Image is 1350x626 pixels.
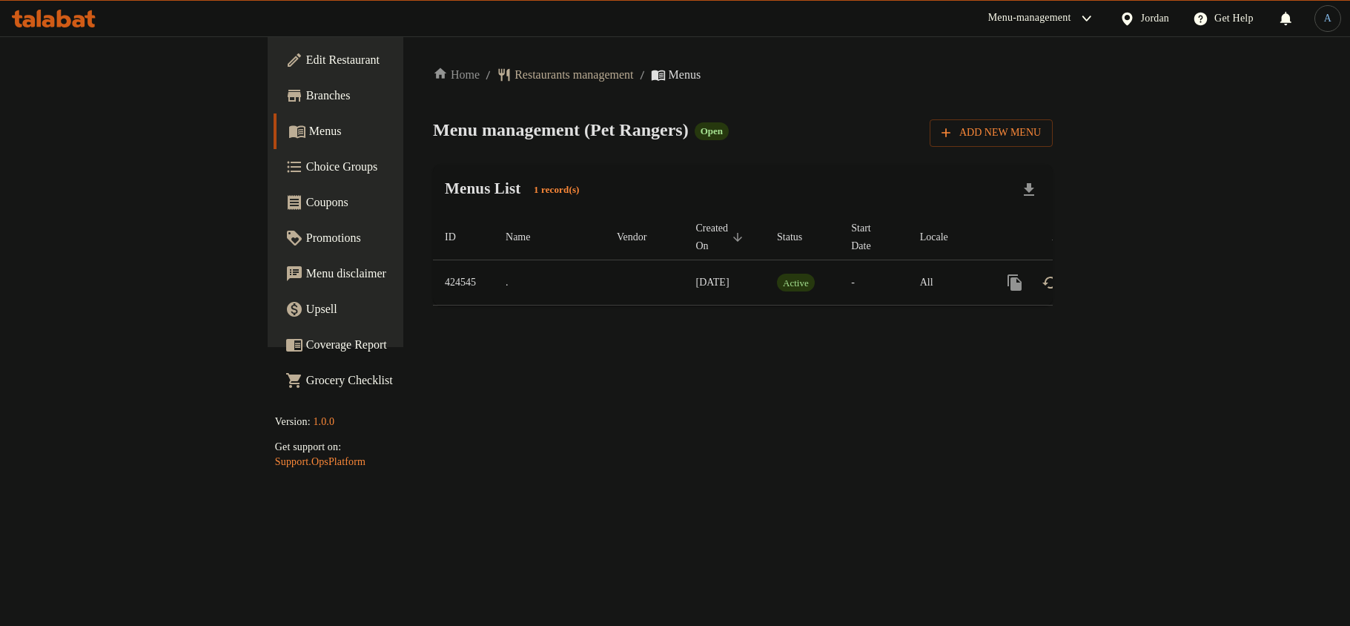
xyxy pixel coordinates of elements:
[445,228,475,246] span: ID
[306,300,481,318] span: Upsell
[433,66,1053,84] nav: breadcrumb
[274,291,493,327] a: Upsell
[306,229,481,247] span: Promotions
[1141,10,1170,27] div: Jordan
[695,277,729,288] span: [DATE]
[274,363,493,398] a: Grocery Checklist
[274,256,493,291] a: Menu disclaimer
[1011,172,1047,208] div: Export file
[695,220,747,255] span: Created On
[497,66,633,84] a: Restaurants management
[433,215,1151,306] table: enhanced table
[494,260,605,306] td: .
[930,119,1053,147] button: Add New Menu
[309,122,481,140] span: Menus
[433,120,689,139] span: Menu management ( Pet Rangers )
[777,228,821,246] span: Status
[306,265,481,283] span: Menu disclaimer
[306,158,481,176] span: Choice Groups
[1033,265,1068,300] button: Change Status
[445,177,589,202] h2: Menus List
[274,185,493,220] a: Coupons
[997,265,1033,300] button: more
[920,228,967,246] span: Locale
[274,78,493,113] a: Branches
[306,87,481,105] span: Branches
[617,228,666,246] span: Vendor
[274,149,493,185] a: Choice Groups
[640,66,645,84] li: /
[525,183,589,197] span: 1 record(s)
[851,220,890,255] span: Start Date
[777,274,815,291] span: Active
[306,194,481,211] span: Coupons
[306,51,481,69] span: Edit Restaurant
[514,66,633,84] span: Restaurants management
[695,125,729,137] span: Open
[274,220,493,256] a: Promotions
[275,416,311,427] span: Version:
[988,10,1071,27] div: Menu-management
[942,124,1041,142] span: Add New Menu
[274,113,493,149] a: Menus
[985,215,1151,260] th: Actions
[1324,10,1331,27] span: A
[839,260,907,306] td: -
[695,122,729,140] div: Open
[306,372,481,389] span: Grocery Checklist
[313,416,334,427] span: 1.0.0
[506,228,549,246] span: Name
[275,441,341,452] span: Get support on:
[274,42,493,78] a: Edit Restaurant
[275,456,365,467] a: Support.OpsPlatform
[274,327,493,363] a: Coverage Report
[669,66,701,84] span: Menus
[908,260,985,306] td: All
[306,336,481,354] span: Coverage Report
